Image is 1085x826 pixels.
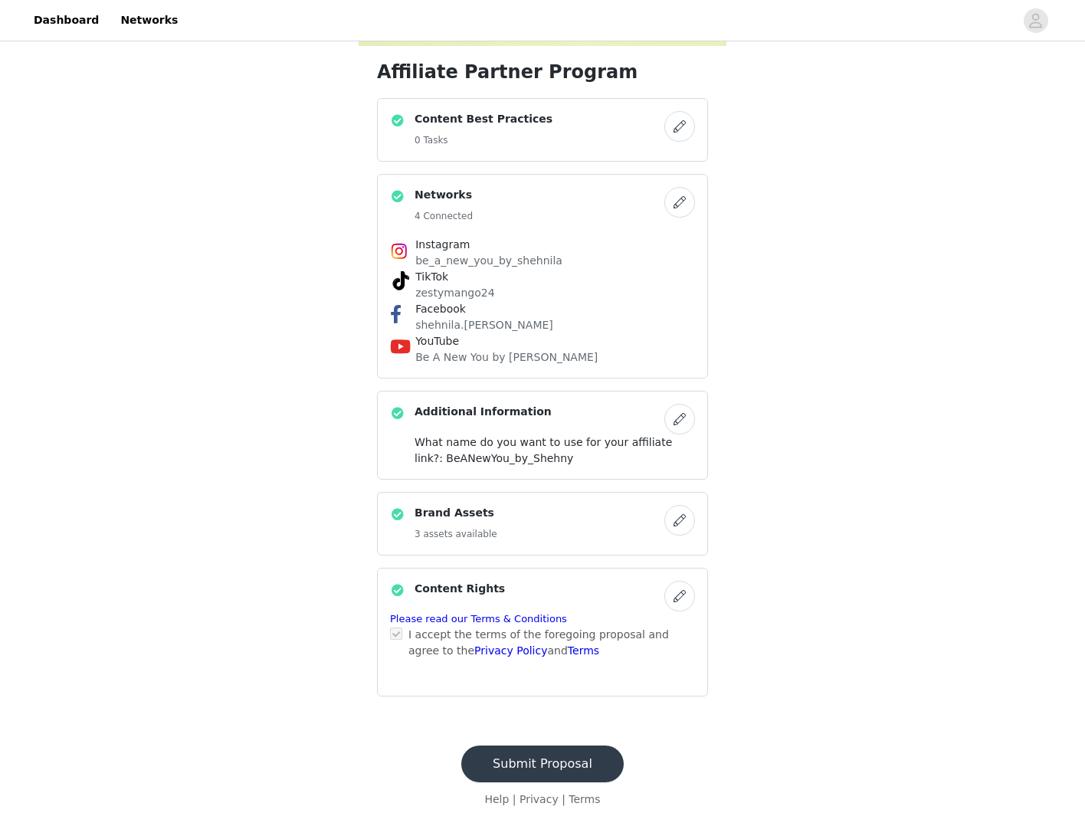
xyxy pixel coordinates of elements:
[408,627,695,659] p: I accept the terms of the foregoing proposal and agree to the and
[377,492,708,556] div: Brand Assets
[520,793,559,805] a: Privacy
[569,793,600,805] a: Terms
[415,285,670,301] p: zestymango24
[474,644,547,657] a: Privacy Policy
[415,269,670,285] h4: TikTok
[390,242,408,261] img: Instagram Icon
[377,568,708,697] div: Content Rights
[415,209,473,223] h5: 4 Connected
[461,746,624,782] button: Submit Proposal
[484,793,509,805] a: Help
[562,793,565,805] span: |
[415,333,670,349] h4: YouTube
[415,133,552,147] h5: 0 Tasks
[415,187,473,203] h4: Networks
[415,581,505,597] h4: Content Rights
[415,436,672,464] span: What name do you want to use for your affiliate link?: BeANewYou_by_Shehny
[1028,8,1043,33] div: avatar
[415,505,497,521] h4: Brand Assets
[377,391,708,480] div: Additional Information
[377,174,708,379] div: Networks
[377,98,708,162] div: Content Best Practices
[415,349,670,365] p: Be A New You by [PERSON_NAME]
[25,3,108,38] a: Dashboard
[415,237,670,253] h4: Instagram
[390,613,567,624] a: Please read our Terms & Conditions
[111,3,187,38] a: Networks
[415,527,497,541] h5: 3 assets available
[415,404,552,420] h4: Additional Information
[568,644,599,657] a: Terms
[377,58,708,86] h1: Affiliate Partner Program
[415,317,670,333] p: shehnila.[PERSON_NAME]
[415,253,670,269] p: be_a_new_you_by_shehnila
[415,111,552,127] h4: Content Best Practices
[513,793,516,805] span: |
[415,301,670,317] h4: Facebook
